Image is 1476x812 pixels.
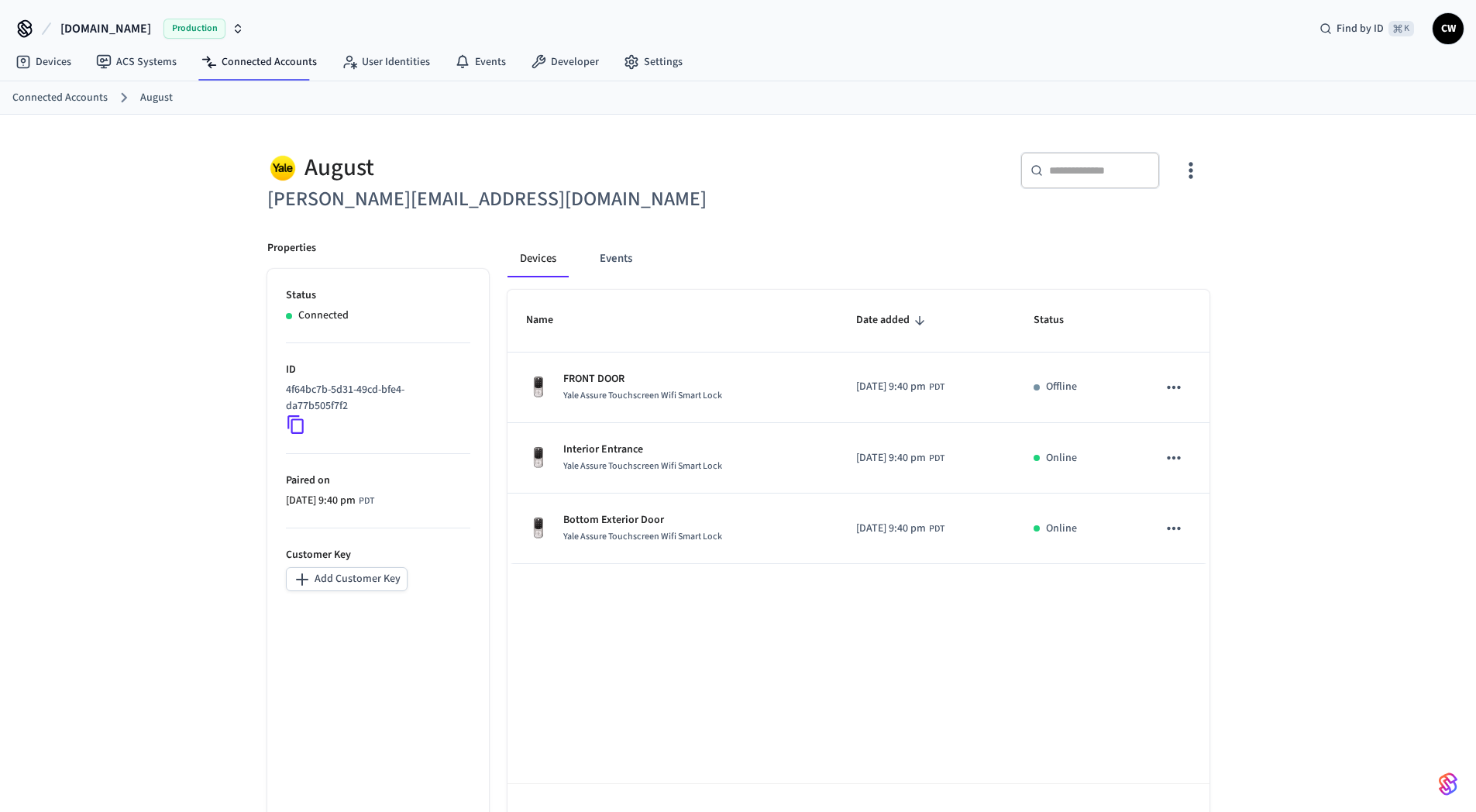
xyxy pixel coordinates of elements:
[1388,21,1414,36] span: ⌘ K
[526,446,551,470] img: Yale Assure Touchscreen Wifi Smart Lock, Satin Nickel, Front
[286,493,356,509] span: [DATE] 9:40 pm
[563,442,722,458] p: Interior Entrance
[563,530,722,543] span: Yale Assure Touchscreen Wifi Smart Lock
[507,290,1209,564] table: sticky table
[929,380,944,394] span: PDT
[329,48,442,76] a: User Identities
[286,473,470,489] p: Paired on
[442,48,518,76] a: Events
[163,19,225,39] span: Production
[1337,21,1384,36] span: Find by ID
[526,308,573,332] span: Name
[856,521,944,537] div: America/Los_Angeles
[84,48,189,76] a: ACS Systems
[267,240,316,256] p: Properties
[518,48,611,76] a: Developer
[526,375,551,400] img: Yale Assure Touchscreen Wifi Smart Lock, Satin Nickel, Front
[267,152,298,184] img: Yale Logo, Square
[359,494,374,508] span: PDT
[856,308,930,332] span: Date added
[3,48,84,76] a: Devices
[1046,450,1077,466] p: Online
[1439,772,1457,797] img: SeamLogoGradient.69752ec5.svg
[563,371,722,387] p: FRONT DOOR
[856,379,926,395] span: [DATE] 9:40 pm
[286,567,408,591] button: Add Customer Key
[1433,13,1464,44] button: CW
[267,152,729,184] div: August
[526,516,551,541] img: Yale Assure Touchscreen Wifi Smart Lock, Satin Nickel, Front
[507,240,569,277] button: Devices
[1046,379,1077,395] p: Offline
[140,90,173,106] a: August
[856,521,926,537] span: [DATE] 9:40 pm
[587,240,645,277] button: Events
[856,450,926,466] span: [DATE] 9:40 pm
[60,19,151,38] span: [DOMAIN_NAME]
[611,48,695,76] a: Settings
[1034,308,1084,332] span: Status
[563,459,722,473] span: Yale Assure Touchscreen Wifi Smart Lock
[286,493,374,509] div: America/Los_Angeles
[1434,15,1462,43] span: CW
[12,90,108,106] a: Connected Accounts
[1307,15,1426,43] div: Find by ID⌘ K
[286,382,464,415] p: 4f64bc7b-5d31-49cd-bfe4-da77b505f7f2
[929,522,944,536] span: PDT
[929,452,944,466] span: PDT
[563,512,722,528] p: Bottom Exterior Door
[286,362,470,378] p: ID
[286,547,470,563] p: Customer Key
[286,287,470,304] p: Status
[856,379,944,395] div: America/Los_Angeles
[267,184,729,215] h6: [PERSON_NAME][EMAIL_ADDRESS][DOMAIN_NAME]
[856,450,944,466] div: America/Los_Angeles
[298,308,349,324] p: Connected
[563,389,722,402] span: Yale Assure Touchscreen Wifi Smart Lock
[507,240,1209,277] div: connected account tabs
[1046,521,1077,537] p: Online
[189,48,329,76] a: Connected Accounts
